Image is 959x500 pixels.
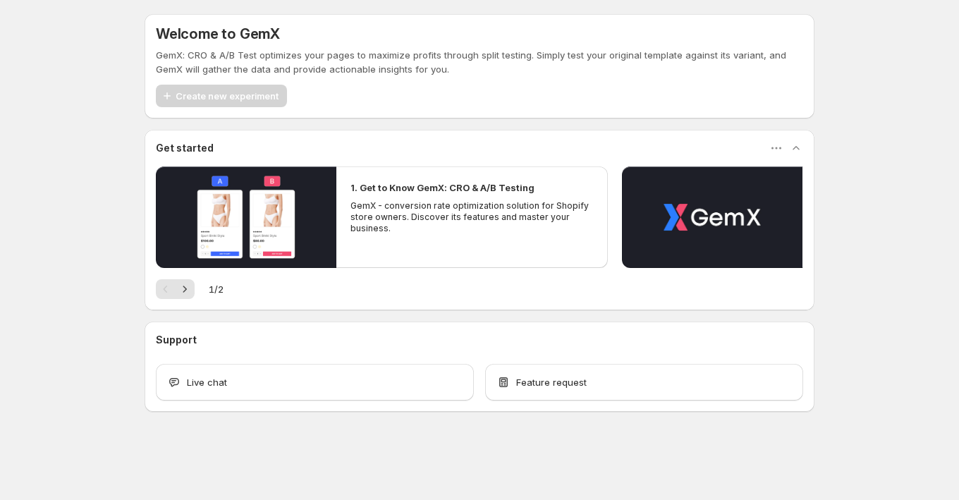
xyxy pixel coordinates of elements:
[209,282,224,296] span: 1 / 2
[175,279,195,299] button: Next
[156,141,214,155] h3: Get started
[350,200,593,234] p: GemX - conversion rate optimization solution for Shopify store owners. Discover its features and ...
[156,166,336,268] button: Play video
[156,48,803,76] p: GemX: CRO & A/B Test optimizes your pages to maximize profits through split testing. Simply test ...
[187,375,227,389] span: Live chat
[156,279,195,299] nav: Pagination
[156,333,197,347] h3: Support
[622,166,802,268] button: Play video
[156,25,280,42] h5: Welcome to GemX
[516,375,587,389] span: Feature request
[350,181,535,195] h2: 1. Get to Know GemX: CRO & A/B Testing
